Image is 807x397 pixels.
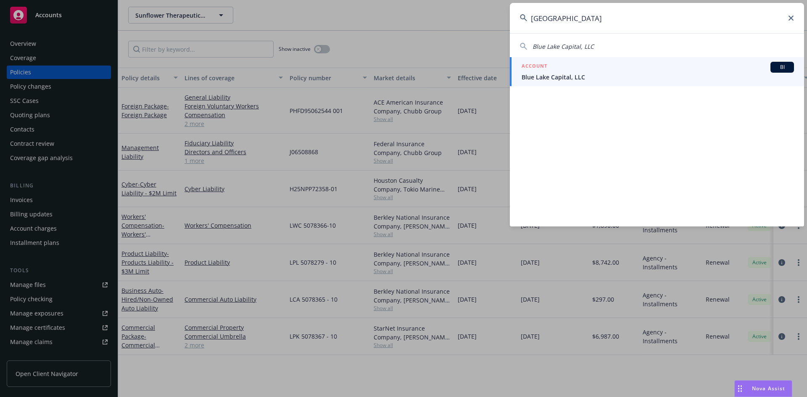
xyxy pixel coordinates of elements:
div: Drag to move [735,381,745,397]
span: Blue Lake Capital, LLC [522,73,794,82]
button: Nova Assist [734,380,792,397]
h5: ACCOUNT [522,62,547,72]
span: Blue Lake Capital, LLC [533,42,594,50]
input: Search... [510,3,804,33]
span: Nova Assist [752,385,785,392]
a: ACCOUNTBIBlue Lake Capital, LLC [510,57,804,86]
span: BI [774,63,791,71]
